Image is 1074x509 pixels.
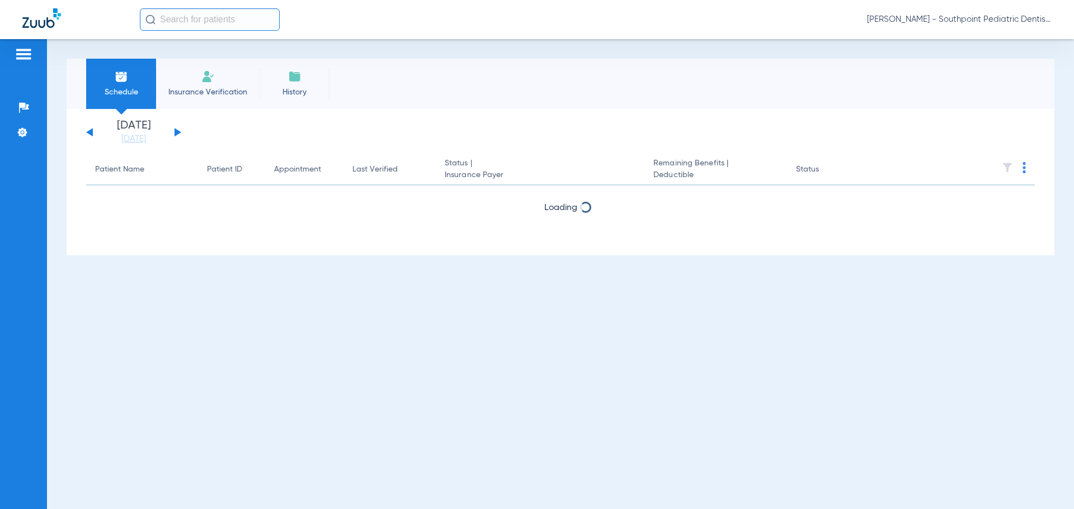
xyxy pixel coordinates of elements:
[164,87,251,98] span: Insurance Verification
[145,15,156,25] img: Search Icon
[352,164,427,175] div: Last Verified
[644,154,786,185] th: Remaining Benefits |
[201,70,215,83] img: Manual Insurance Verification
[352,164,398,175] div: Last Verified
[22,8,61,28] img: Zuub Logo
[95,164,144,175] div: Patient Name
[100,134,167,145] a: [DATE]
[115,70,128,83] img: Schedule
[15,47,32,61] img: hamburger-icon
[787,154,863,185] th: Status
[1023,162,1026,173] img: group-dot-blue.svg
[274,164,335,175] div: Appointment
[288,70,302,83] img: History
[274,164,321,175] div: Appointment
[867,14,1052,25] span: [PERSON_NAME] - Southpoint Pediatric Dentistry
[1002,162,1013,173] img: filter.svg
[95,87,148,98] span: Schedule
[544,203,577,212] span: Loading
[436,154,644,185] th: Status |
[268,87,321,98] span: History
[653,169,778,181] span: Deductible
[140,8,280,31] input: Search for patients
[95,164,189,175] div: Patient Name
[207,164,242,175] div: Patient ID
[207,164,256,175] div: Patient ID
[100,120,167,145] li: [DATE]
[445,169,635,181] span: Insurance Payer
